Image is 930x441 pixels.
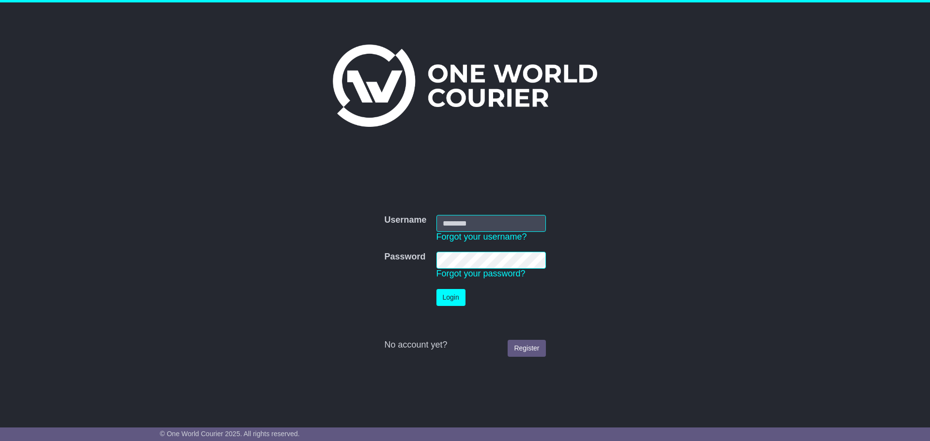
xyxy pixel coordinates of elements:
img: One World [333,45,597,127]
span: © One World Courier 2025. All rights reserved. [160,430,300,438]
a: Forgot your username? [436,232,527,242]
label: Password [384,252,425,262]
a: Register [508,340,545,357]
div: No account yet? [384,340,545,350]
button: Login [436,289,465,306]
a: Forgot your password? [436,269,526,278]
label: Username [384,215,426,226]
